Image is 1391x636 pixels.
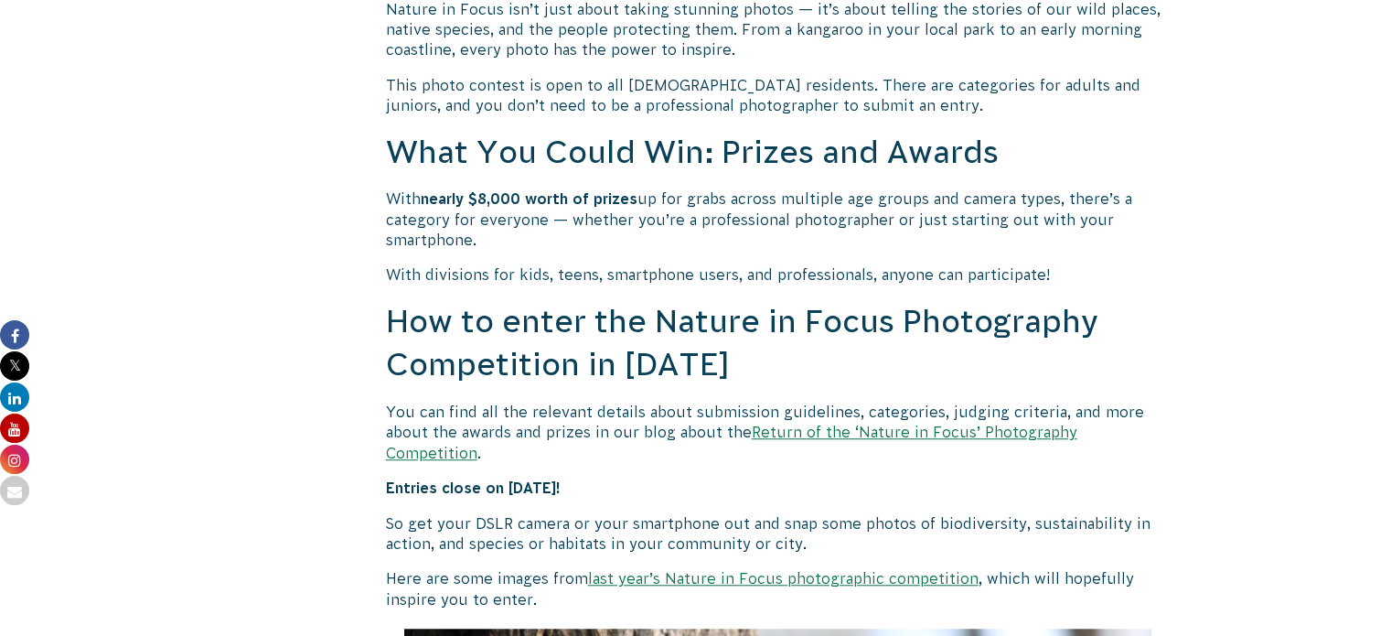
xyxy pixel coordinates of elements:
[386,75,1171,116] p: This photo contest is open to all [DEMOGRAPHIC_DATA] residents. There are categories for adults a...
[386,300,1171,387] h2: How to enter the Nature in Focus Photography Competition in [DATE]
[588,570,979,587] a: last year’s Nature in Focus photographic competition
[421,190,637,207] strong: nearly $8,000 worth of prizes
[386,402,1171,463] p: You can find all the relevant details about submission guidelines, categories, judging criteria, ...
[386,131,1171,175] h2: What You Could Win: Prizes and Awards
[386,189,1171,250] p: With up for grabs across multiple age groups and camera types, there’s a category for everyone — ...
[386,424,1077,460] a: Return of the ‘Nature in Focus’ Photography Competition
[386,480,561,496] strong: Entries close on [DATE]!
[386,264,1171,285] p: With divisions for kids, teens, smartphone users, and professionals, anyone can participate!
[386,513,1171,555] p: So get your DSLR camera or your smartphone out and snap some photos of biodiversity, sustainabili...
[386,568,1171,609] p: Here are some images from , which will hopefully inspire you to enter.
